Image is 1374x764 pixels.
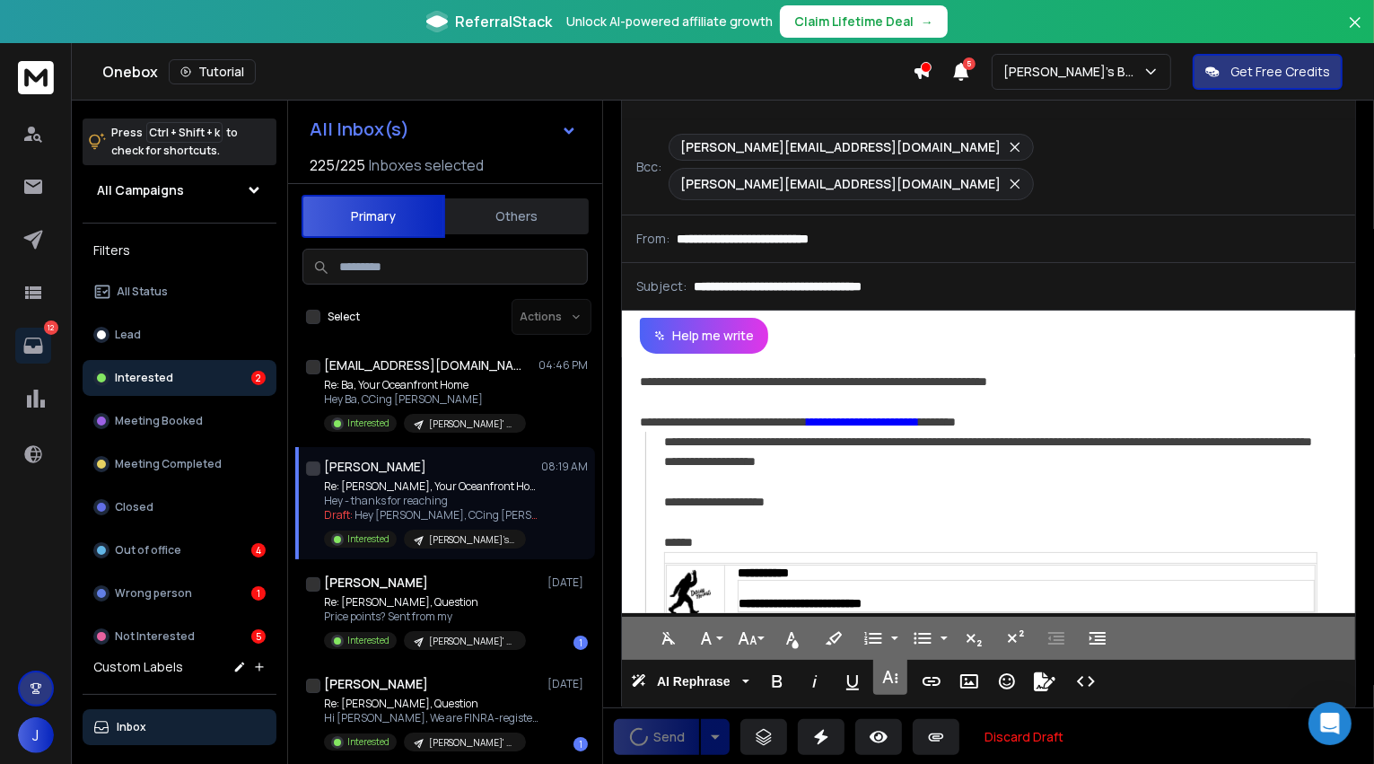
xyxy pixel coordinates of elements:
[324,574,428,592] h1: [PERSON_NAME]
[627,663,753,699] button: AI Rephrase
[566,13,773,31] p: Unlock AI-powered affiliate growth
[115,328,141,342] p: Lead
[573,737,588,751] div: 1
[146,122,223,143] span: Ctrl + Shift + k
[83,575,276,611] button: Wrong person1
[324,711,539,725] p: Hi [PERSON_NAME], We are FINRA-registered
[328,310,360,324] label: Select
[1343,11,1367,54] button: Close banner
[324,356,521,374] h1: [EMAIL_ADDRESS][DOMAIN_NAME]
[115,457,222,471] p: Meeting Completed
[653,674,734,689] span: AI Rephrase
[347,417,389,430] p: Interested
[83,446,276,482] button: Meeting Completed
[97,181,184,199] h1: All Campaigns
[115,543,181,558] p: Out of office
[295,111,591,147] button: All Inbox(s)
[1308,702,1352,745] div: Open Intercom Messenger
[429,533,515,547] p: [PERSON_NAME]'s Bay - Main Campaign (CEO - US 100+ Employees)
[573,636,588,650] div: 1
[636,158,661,176] p: Bcc:
[83,532,276,568] button: Out of office4
[538,358,588,373] p: 04:46 PM
[354,507,598,523] span: Hey [PERSON_NAME], CCing [PERSON_NAME] ...
[102,59,913,84] div: Onebox
[117,720,146,734] p: Inbox
[680,138,1001,156] p: [PERSON_NAME][EMAIL_ADDRESS][DOMAIN_NAME]
[115,414,203,428] p: Meeting Booked
[998,620,1032,656] button: Superscript
[429,635,515,648] p: [PERSON_NAME]' Bay - Main Campaign (Partner and Managing Director - Venture Capital & Private Equ...
[111,124,238,160] p: Press to check for shortcuts.
[115,586,192,601] p: Wrong person
[251,371,266,385] div: 2
[547,575,588,590] p: [DATE]
[937,620,951,656] button: Unordered List
[83,360,276,396] button: Interested2
[915,663,949,699] button: Insert Link (Ctrl+K)
[952,663,986,699] button: Insert Image (Ctrl+P)
[347,532,389,546] p: Interested
[324,610,526,624] p: Price points? Sent from my
[636,230,669,248] p: From:
[429,736,515,750] p: [PERSON_NAME]' Bay - Main Campaign (Partner and Managing Director - Venture Capital & Private Equ...
[251,586,266,601] div: 1
[310,120,409,138] h1: All Inbox(s)
[888,620,902,656] button: Ordered List
[115,500,153,514] p: Closed
[970,719,1078,755] button: Discard Draft
[83,274,276,310] button: All Status
[680,175,1001,193] p: [PERSON_NAME][EMAIL_ADDRESS][DOMAIN_NAME]
[760,663,794,699] button: Bold (Ctrl+B)
[640,318,768,354] button: Help me write
[963,57,976,70] span: 5
[1230,63,1330,81] p: Get Free Credits
[83,317,276,353] button: Lead
[115,371,173,385] p: Interested
[117,285,168,299] p: All Status
[1003,63,1142,81] p: [PERSON_NAME]'s Bay
[324,507,353,523] span: Draft:
[324,494,539,508] p: Hey - thanks for reaching
[668,570,712,613] img: 8cwIyHQk9NZPrwlWRrnlc9v87OJViS0RnfIXp25U8HjV2_KLC00e9KPWOn8bgQUcKtFlXo4ndx9e48aCZY2TiUNkr-BjtIO7M...
[1039,620,1073,656] button: Decrease Indent (Ctrl+[)
[547,677,588,691] p: [DATE]
[115,629,195,644] p: Not Interested
[18,717,54,753] button: J
[251,543,266,558] div: 4
[83,403,276,439] button: Meeting Booked
[83,172,276,208] button: All Campaigns
[324,479,539,494] p: Re: [PERSON_NAME], Your Oceanfront Home
[83,619,276,654] button: Not Interested5
[83,489,276,525] button: Closed
[455,11,552,32] span: ReferralStack
[169,59,256,84] button: Tutorial
[324,392,526,407] p: Hey Ba, CCing [PERSON_NAME]
[93,658,183,676] h3: Custom Labels
[83,709,276,745] button: Inbox
[780,5,948,38] button: Claim Lifetime Deal→
[429,417,515,431] p: [PERSON_NAME]' Bay - Main Campaign (Partner and Managing Director - Venture Capital & Private Equ...
[302,195,445,238] button: Primary
[906,620,940,656] button: Unordered List
[324,458,426,476] h1: [PERSON_NAME]
[324,378,526,392] p: Re: Ba, Your Oceanfront Home
[445,197,589,236] button: Others
[15,328,51,364] a: 12
[324,595,526,610] p: Re: [PERSON_NAME], Question
[957,620,991,656] button: Subscript
[369,154,484,176] h3: Inboxes selected
[44,321,58,335] p: 12
[921,13,933,31] span: →
[1069,663,1103,699] button: Code View
[251,629,266,644] div: 5
[1193,54,1343,90] button: Get Free Credits
[636,277,687,295] p: Subject:
[83,238,276,263] h3: Filters
[347,634,389,647] p: Interested
[1081,620,1115,656] button: Increase Indent (Ctrl+])
[347,735,389,749] p: Interested
[310,154,365,176] span: 225 / 225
